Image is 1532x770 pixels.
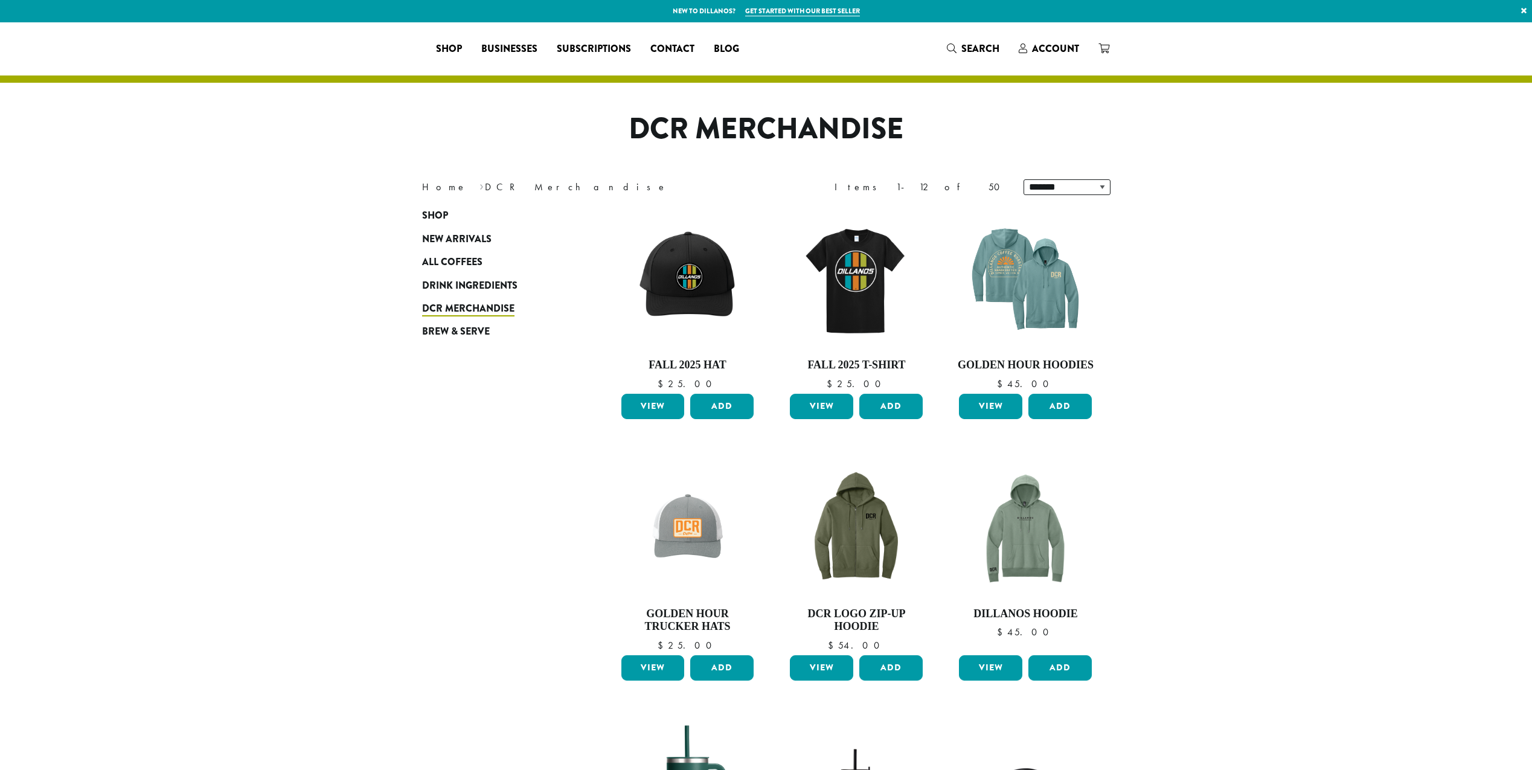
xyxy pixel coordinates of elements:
h4: Golden Hour Trucker Hats [618,608,757,634]
a: View [790,655,853,681]
a: DCR Merchandise [422,297,567,320]
a: Fall 2025 Hat $25.00 [618,210,757,389]
span: Contact [650,42,694,57]
img: DCR-Dillanos-Hoodie-Laurel-Green.png [956,459,1095,598]
span: All Coffees [422,255,482,270]
a: Brew & Serve [422,320,567,343]
span: $ [827,377,837,390]
button: Add [1028,394,1092,419]
span: Search [961,42,999,56]
a: DCR Logo Zip-Up Hoodie $54.00 [787,459,926,650]
div: Items 1-12 of 50 [835,180,1005,194]
a: View [621,655,685,681]
span: › [479,176,484,194]
a: View [959,655,1022,681]
h4: Dillanos Hoodie [956,608,1095,621]
span: $ [658,639,668,652]
a: Golden Hour Hoodies $45.00 [956,210,1095,389]
bdi: 25.00 [658,639,717,652]
h4: Fall 2025 Hat [618,359,757,372]
span: Brew & Serve [422,324,490,339]
img: DCR-Retro-Three-Strip-Circle-Tee-Fall-WEB-scaled.jpg [787,210,926,349]
a: Fall 2025 T-Shirt $25.00 [787,210,926,389]
span: $ [658,377,668,390]
bdi: 45.00 [997,626,1054,638]
a: View [959,394,1022,419]
span: DCR Merchandise [422,301,514,316]
a: Golden Hour Trucker Hats $25.00 [618,459,757,650]
a: Dillanos Hoodie $45.00 [956,459,1095,650]
span: Blog [714,42,739,57]
button: Add [690,394,754,419]
nav: Breadcrumb [422,180,748,194]
bdi: 45.00 [997,377,1054,390]
bdi: 54.00 [828,639,885,652]
h1: DCR Merchandise [413,112,1120,147]
button: Add [859,394,923,419]
span: Shop [422,208,448,223]
a: Get started with our best seller [745,6,860,16]
span: Shop [436,42,462,57]
bdi: 25.00 [658,377,717,390]
span: Subscriptions [557,42,631,57]
h4: Golden Hour Hoodies [956,359,1095,372]
a: Drink Ingredients [422,274,567,297]
img: DCR-SS-Golden-Hour-Hoodie-Eucalyptus-Blue-1200x1200-Web-e1744312709309.png [956,210,1095,349]
img: DCR-Dillanos-Zip-Up-Hoodie-Military-Green.png [787,459,926,598]
a: All Coffees [422,251,567,274]
a: Home [422,181,467,193]
h4: Fall 2025 T-Shirt [787,359,926,372]
button: Add [690,655,754,681]
span: New Arrivals [422,232,492,247]
button: Add [859,655,923,681]
img: DCR-SS-Golden-Hour-Trucker-Hat-Marigold-Patch-1200x1200-Web-e1744312436823.png [618,459,757,598]
img: DCR-Retro-Three-Strip-Circle-Patch-Trucker-Hat-Fall-WEB-scaled.jpg [618,210,757,349]
span: $ [828,639,838,652]
button: Add [1028,655,1092,681]
a: View [621,394,685,419]
span: $ [997,377,1007,390]
a: Search [937,39,1009,59]
bdi: 25.00 [827,377,886,390]
a: Shop [422,204,567,227]
a: Shop [426,39,472,59]
h4: DCR Logo Zip-Up Hoodie [787,608,926,634]
a: View [790,394,853,419]
span: $ [997,626,1007,638]
a: New Arrivals [422,228,567,251]
span: Businesses [481,42,537,57]
span: Account [1032,42,1079,56]
span: Drink Ingredients [422,278,518,294]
